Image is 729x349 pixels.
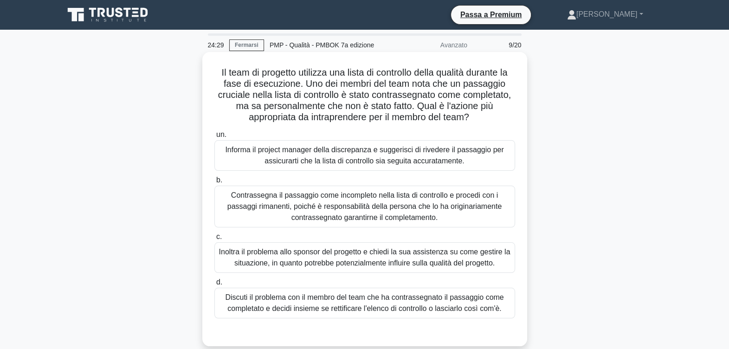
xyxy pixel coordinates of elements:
[545,5,665,24] a: [PERSON_NAME]
[216,176,222,184] span: b.
[229,39,264,51] a: Fermarsi
[473,36,527,54] div: 9/20
[576,10,638,18] font: [PERSON_NAME]
[455,9,528,20] a: Passa a Premium
[216,233,222,240] span: c.
[218,67,511,122] font: Il team di progetto utilizza una lista di controllo della qualità durante la fase di esecuzione. ...
[392,36,473,54] div: Avanzato
[214,186,515,227] div: Contrassegna il passaggio come incompleto nella lista di controllo e procedi con i passaggi riman...
[202,36,229,54] div: 24:29
[214,242,515,273] div: Inoltra il problema allo sponsor del progetto e chiedi la sua assistenza su come gestire la situa...
[214,140,515,171] div: Informa il project manager della discrepanza e suggerisci di rivedere il passaggio per assicurart...
[216,130,226,138] span: un.
[264,36,392,54] div: PMP - Qualità - PMBOK 7a edizione
[216,278,222,286] span: d.
[214,288,515,318] div: Discuti il problema con il membro del team che ha contrassegnato il passaggio come completato e d...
